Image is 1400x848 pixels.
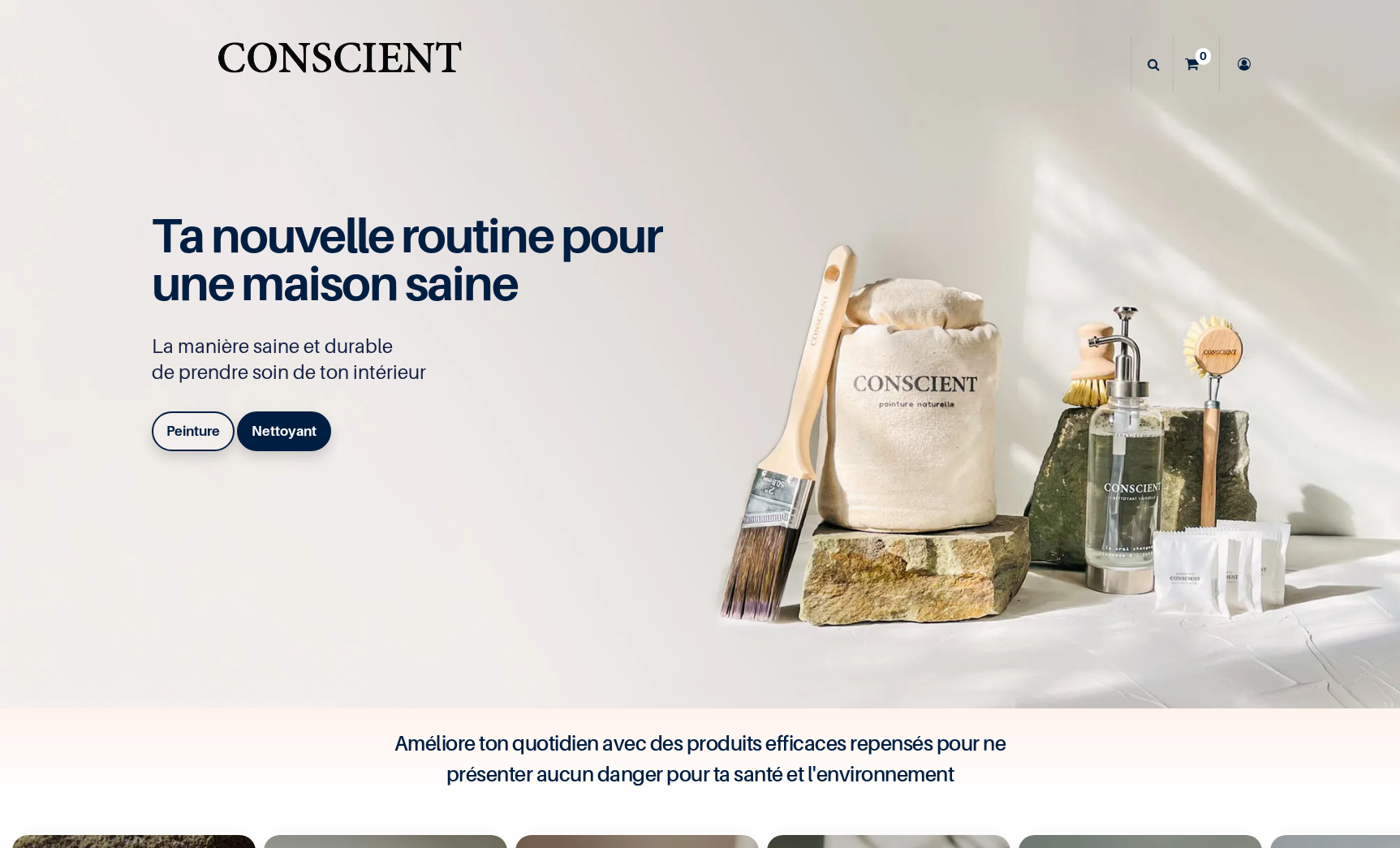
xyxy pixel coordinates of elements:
[252,423,317,439] b: Nettoyant
[1195,48,1211,64] sup: 0
[1174,36,1219,93] a: 0
[214,32,465,97] a: Logo of Conscient
[376,728,1025,790] h4: Améliore ton quotidien avec des produits efficaces repensés pour ne présenter aucun danger pour t...
[152,334,679,385] p: La manière saine et durable de prendre soin de ton intérieur
[214,32,465,97] img: Conscient
[237,411,331,450] a: Nettoyant
[152,206,661,312] span: Ta nouvelle routine pour une maison saine
[152,411,235,450] a: Peinture
[166,423,220,439] b: Peinture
